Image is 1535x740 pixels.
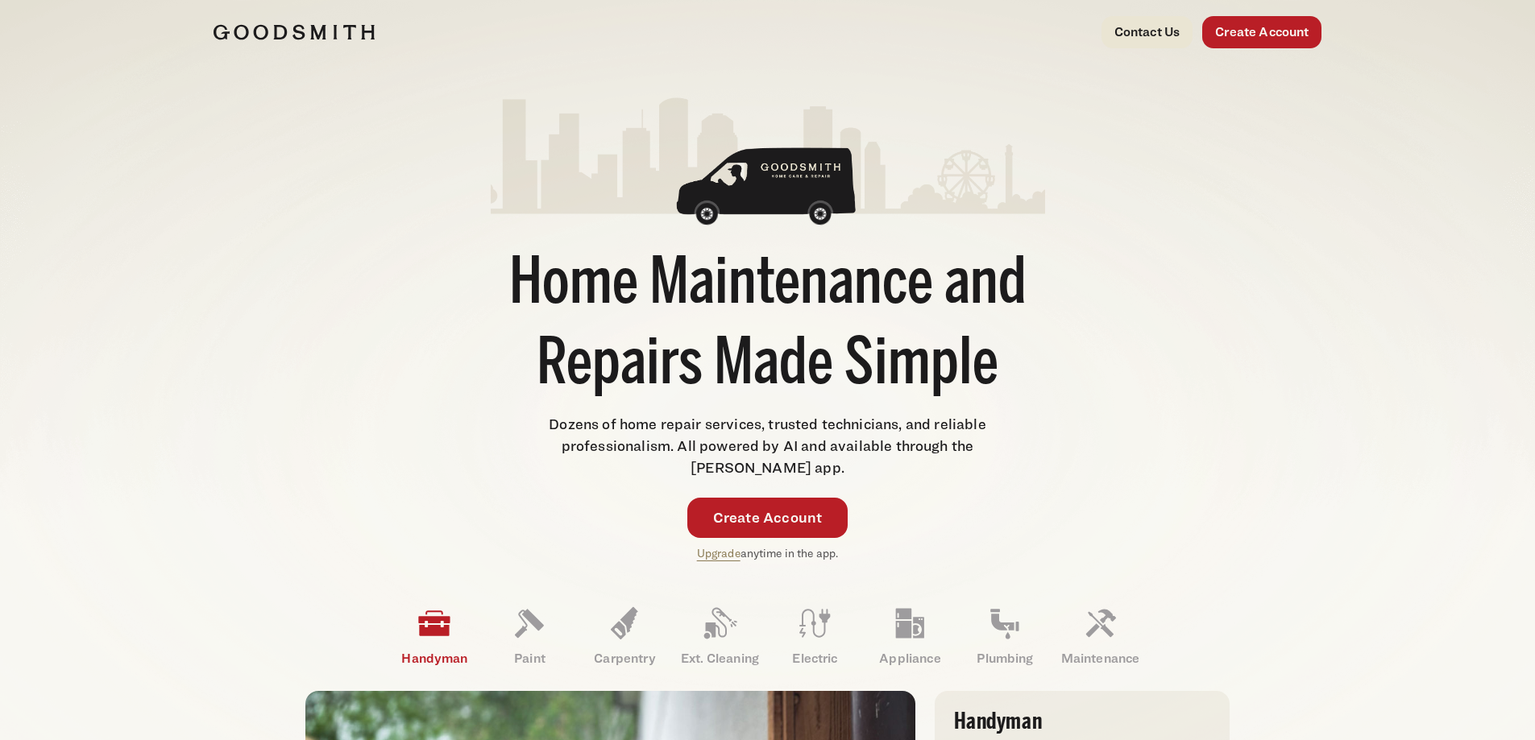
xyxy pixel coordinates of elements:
p: Paint [482,649,577,668]
a: Upgrade [697,546,741,560]
p: Plumbing [957,649,1052,668]
img: Goodsmith [214,24,375,40]
span: Dozens of home repair services, trusted technicians, and reliable professionalism. All powered by... [549,415,985,476]
h3: Handyman [954,710,1210,733]
a: Paint [482,594,577,678]
a: Handyman [387,594,482,678]
p: Ext. Cleaning [672,649,767,668]
p: anytime in the app. [697,544,839,563]
a: Maintenance [1052,594,1147,678]
a: Plumbing [957,594,1052,678]
a: Electric [767,594,862,678]
a: Carpentry [577,594,672,678]
p: Appliance [862,649,957,668]
a: Create Account [1202,16,1321,48]
p: Handyman [387,649,482,668]
a: Ext. Cleaning [672,594,767,678]
a: Create Account [687,498,848,538]
p: Electric [767,649,862,668]
h1: Home Maintenance and Repairs Made Simple [491,246,1045,407]
p: Maintenance [1052,649,1147,668]
p: Carpentry [577,649,672,668]
a: Contact Us [1101,16,1193,48]
a: Appliance [862,594,957,678]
